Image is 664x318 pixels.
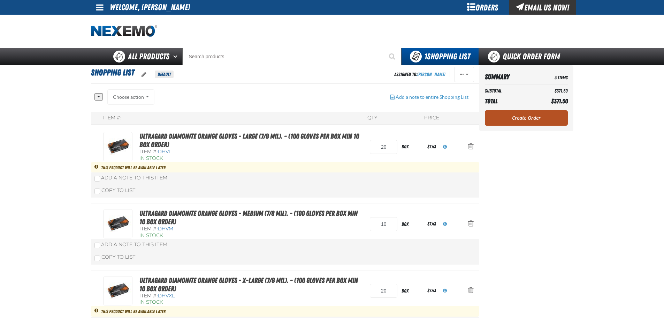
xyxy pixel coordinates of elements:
span: Shopping List [424,52,470,61]
th: Subtotal [485,86,534,96]
span: $371.50 [551,97,568,105]
div: In Stock [139,155,363,162]
a: Quick Order Form [479,48,573,65]
button: Open All Products pages [171,48,182,65]
input: Copy To List [94,256,100,261]
div: Item #: [139,293,363,299]
strong: 1 [424,52,427,61]
button: Actions of Shopping List [454,67,474,82]
a: Ultragard Diamonite Orange Gloves - X-Large (7/8 mil). - (100 gloves per box MIN 10 box order) [139,276,358,293]
button: View All Prices for DHVL [437,139,452,155]
a: [PERSON_NAME] [417,72,445,77]
input: Add a Note to This Item [94,243,100,248]
span: DHVXL [158,293,175,299]
button: You have 1 Shopping List. Open to view details [402,48,479,65]
img: Nexemo logo [91,25,157,37]
button: Action Remove Ultragard Diamonite Orange Gloves - Large (7/8 mil). - (100 gloves per box MIN 10 b... [463,139,479,155]
div: box [397,283,426,299]
div: Assigned To: [394,70,445,79]
span: All Products [128,50,169,63]
a: Create Order [485,110,568,126]
input: Product Quantity [370,140,397,154]
span: $7.43 [427,221,436,227]
div: box [397,216,426,232]
td: $371.50 [534,86,568,96]
input: Add a Note to This Item [94,176,100,182]
div: box [397,139,426,155]
input: Copy To List [94,188,100,194]
div: Price [424,115,439,121]
button: View All Prices for DHVXL [437,283,452,298]
label: Copy To List [94,254,136,260]
button: Action Remove Ultragard Diamonite Orange Gloves - Medium (7/8 mil). - (100 gloves per box MIN 10 ... [463,216,479,232]
span: Shopping List [91,68,134,77]
button: Action Remove Ultragard Diamonite Orange Gloves - X-Large (7/8 mil). - (100 gloves per box MIN 10... [463,283,479,298]
span: This product will be available later [101,309,166,314]
td: 3 Items [534,71,568,83]
div: QTY [367,115,377,121]
button: Add a note to entire Shopping List [385,89,474,105]
a: Ultragard Diamonite Orange Gloves - Medium (7/8 mil). - (100 gloves per box MIN 10 box order) [139,209,358,226]
div: In Stock [139,299,363,306]
button: View All Prices for DHVM [437,216,452,232]
span: Default [155,71,174,78]
button: oro.shoppinglist.label.edit.tooltip [136,67,152,82]
span: DHVM [158,226,173,232]
span: $7.43 [427,288,436,293]
span: This product will be available later [101,165,166,170]
div: In Stock [139,232,363,239]
span: Add a Note to This Item [101,242,167,247]
button: Start Searching [384,48,402,65]
a: Home [91,25,157,37]
input: Search [182,48,402,65]
div: Item #: [139,149,363,155]
input: Product Quantity [370,284,397,298]
input: Product Quantity [370,217,397,231]
span: $7.43 [427,144,436,149]
th: Total [485,96,534,107]
a: Ultragard Diamonite Orange Gloves - Large (7/8 mil). - (100 gloves per box MIN 10 box order) [139,132,359,149]
div: Item #: [139,226,363,232]
div: Item #: [103,115,122,121]
th: Summary [485,71,534,83]
span: DHVL [158,149,171,155]
label: Copy To List [94,187,136,193]
span: Add a Note to This Item [101,175,167,181]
